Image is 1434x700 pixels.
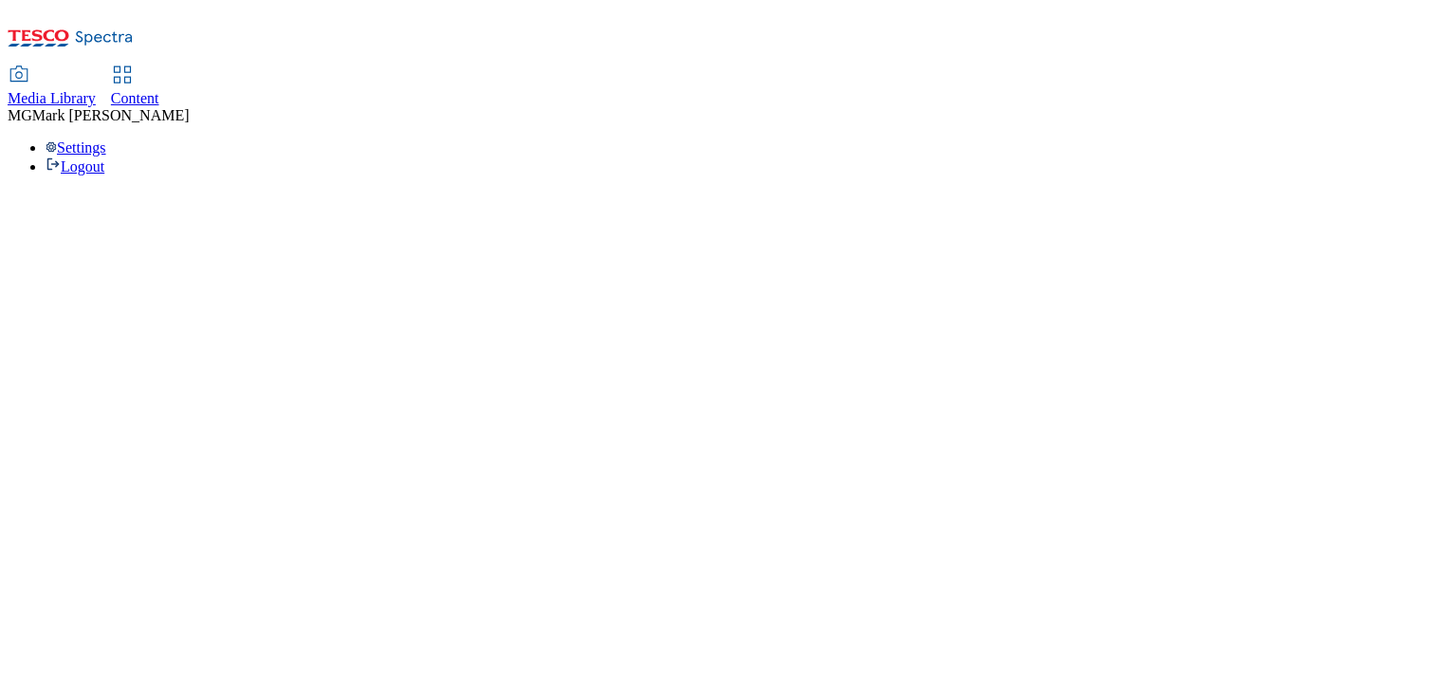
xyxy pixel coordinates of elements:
a: Settings [46,139,106,156]
a: Media Library [8,67,96,107]
a: Content [111,67,159,107]
span: Content [111,90,159,106]
span: Mark [PERSON_NAME] [32,107,190,123]
a: Logout [46,158,104,175]
span: Media Library [8,90,96,106]
span: MG [8,107,32,123]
